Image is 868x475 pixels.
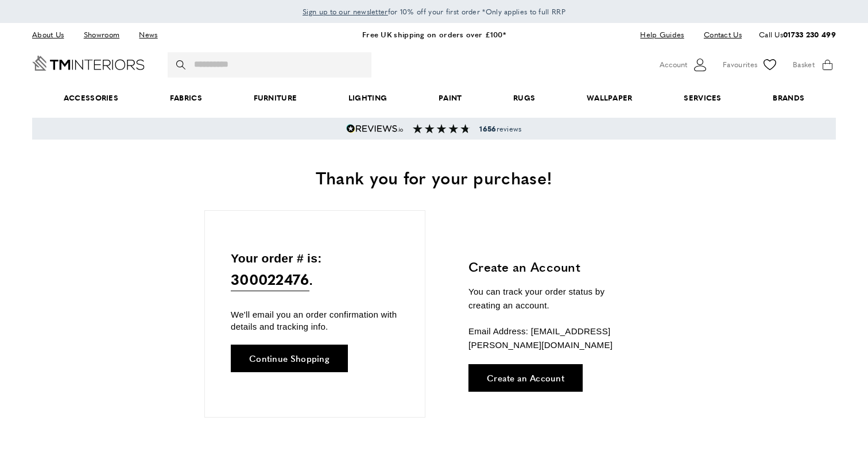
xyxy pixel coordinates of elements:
a: Favourites [723,56,778,74]
span: reviews [479,124,521,133]
a: Brands [747,80,830,115]
a: Services [658,80,747,115]
button: Customer Account [660,56,708,74]
span: Continue Shopping [249,354,330,362]
span: 300022476 [231,268,309,291]
img: Reviews section [413,124,470,133]
a: Fabrics [144,80,228,115]
p: You can track your order status by creating an account. [468,285,638,312]
a: Furniture [228,80,323,115]
a: Help Guides [631,27,692,43]
a: About Us [32,27,72,43]
p: Your order # is: . [231,249,399,292]
p: Call Us [759,29,836,41]
span: for 10% off your first order *Only applies to full RRP [303,6,565,17]
span: Favourites [723,59,757,71]
a: News [130,27,166,43]
a: Sign up to our newsletter [303,6,388,17]
p: We'll email you an order confirmation with details and tracking info. [231,308,399,333]
a: Free UK shipping on orders over £100* [362,29,506,40]
span: Create an Account [487,373,564,382]
a: 01733 230 499 [783,29,836,40]
img: Reviews.io 5 stars [346,124,404,133]
a: Contact Us [695,27,742,43]
a: Paint [413,80,487,115]
a: Wallpaper [561,80,658,115]
a: Lighting [323,80,413,115]
a: Create an Account [468,364,583,392]
a: Go to Home page [32,56,145,71]
span: Account [660,59,687,71]
a: Rugs [487,80,561,115]
a: Showroom [75,27,128,43]
span: Accessories [38,80,144,115]
span: Thank you for your purchase! [316,165,552,190]
h3: Create an Account [468,258,638,276]
strong: 1656 [479,123,496,134]
button: Search [176,52,188,78]
p: Email Address: [EMAIL_ADDRESS][PERSON_NAME][DOMAIN_NAME] [468,325,638,352]
a: Continue Shopping [231,345,348,372]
